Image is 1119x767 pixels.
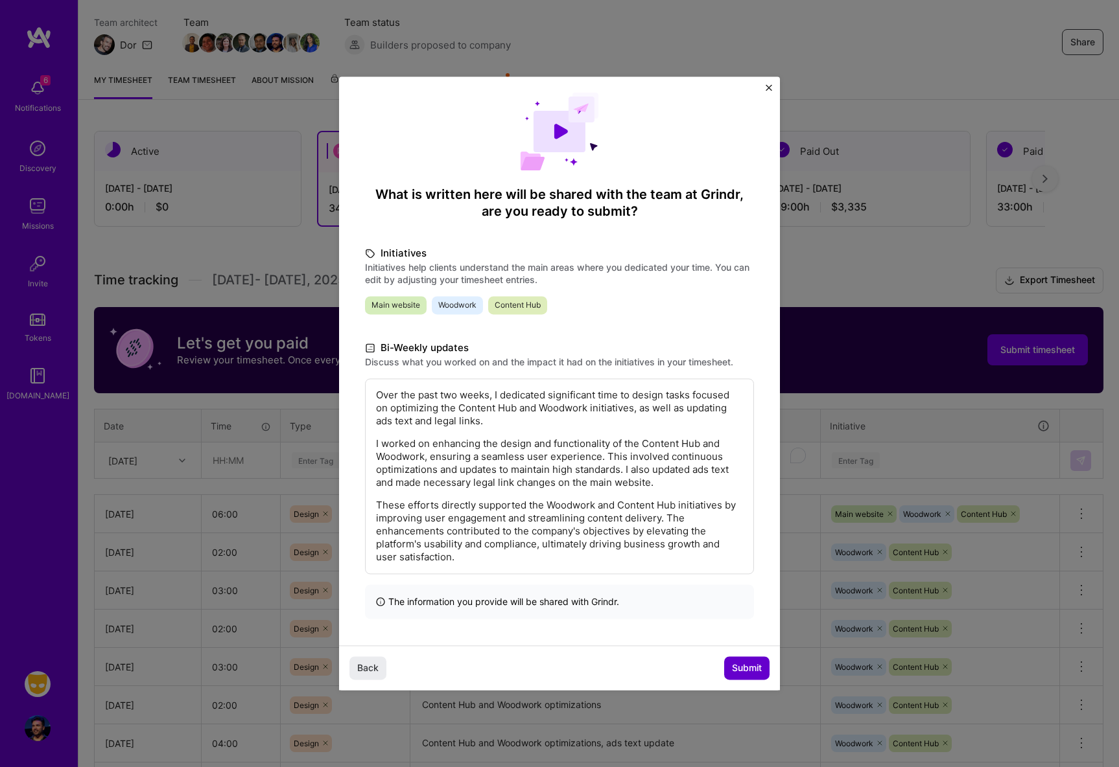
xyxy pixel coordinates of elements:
button: Submit [724,657,770,680]
div: The information you provide will be shared with Grindr . [365,584,754,619]
p: I worked on enhancing the design and functionality of the Content Hub and Woodwork, ensuring a se... [376,437,743,489]
p: These efforts directly supported the Woodwork and Content Hub initiatives by improving user engag... [376,499,743,564]
span: Back [357,662,379,675]
span: Woodwork [432,296,483,314]
p: Over the past two weeks, I dedicated significant time to design tasks focused on optimizing the C... [376,389,743,428]
label: Bi-Weekly updates [365,340,754,356]
span: Content Hub [488,296,547,314]
img: Demo day [520,92,599,170]
label: Initiatives help clients understand the main areas where you dedicated your time. You can edit by... [365,261,754,286]
i: icon DocumentBlack [365,341,375,356]
span: Submit [732,662,762,675]
i: icon InfoBlack [375,595,386,608]
button: Close [766,84,772,98]
label: Discuss what you worked on and the impact it had on the initiatives in your timesheet. [365,356,754,368]
label: Initiatives [365,246,754,261]
h4: What is written here will be shared with the team at Grindr , are you ready to submit? [365,186,754,220]
i: icon TagBlack [365,246,375,261]
button: Back [349,657,386,680]
span: Main website [365,296,427,314]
